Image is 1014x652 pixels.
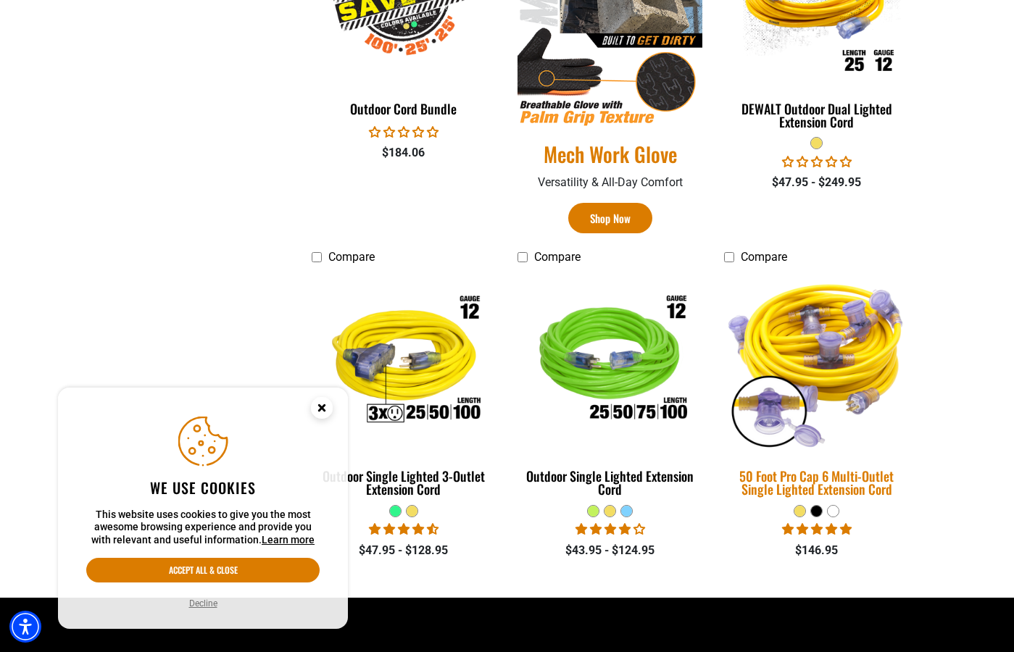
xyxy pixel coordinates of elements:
[328,250,375,264] span: Compare
[519,278,702,445] img: Outdoor Single Lighted Extension Cord
[575,522,645,536] span: 3.88 stars
[262,534,315,546] a: This website uses cookies to give you the most awesome browsing experience and provide you with r...
[782,522,852,536] span: 4.80 stars
[369,125,439,139] span: 0.00 stars
[518,141,702,167] a: Mech Work Glove
[312,102,496,115] div: Outdoor Cord Bundle
[312,542,496,559] div: $47.95 - $128.95
[782,155,852,169] span: 0.00 stars
[86,478,320,497] h2: We use cookies
[724,542,909,559] div: $146.95
[568,203,652,234] a: Shop Now
[724,469,909,496] div: 50 Foot Pro Cap 6 Multi-Outlet Single Lighted Extension Cord
[58,388,348,630] aside: Cookie Consent
[86,558,320,582] button: Accept all & close
[312,144,496,162] div: $184.06
[312,271,496,504] a: Outdoor Single Lighted 3-Outlet Extension Cord Outdoor Single Lighted 3-Outlet Extension Cord
[724,102,909,128] div: DEWALT Outdoor Dual Lighted Extension Cord
[312,469,496,496] div: Outdoor Single Lighted 3-Outlet Extension Cord
[724,271,909,504] a: yellow 50 Foot Pro Cap 6 Multi-Outlet Single Lighted Extension Cord
[369,522,439,536] span: 4.64 stars
[724,174,909,191] div: $47.95 - $249.95
[518,469,702,496] div: Outdoor Single Lighted Extension Cord
[518,542,702,559] div: $43.95 - $124.95
[296,388,348,432] button: Close this option
[534,250,581,264] span: Compare
[518,174,702,191] p: Versatility & All-Day Comfort
[312,278,495,445] img: Outdoor Single Lighted 3-Outlet Extension Cord
[185,596,222,611] button: Decline
[715,269,918,454] img: yellow
[9,611,41,643] div: Accessibility Menu
[518,271,702,504] a: Outdoor Single Lighted Extension Cord Outdoor Single Lighted Extension Cord
[741,250,787,264] span: Compare
[86,509,320,547] p: This website uses cookies to give you the most awesome browsing experience and provide you with r...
